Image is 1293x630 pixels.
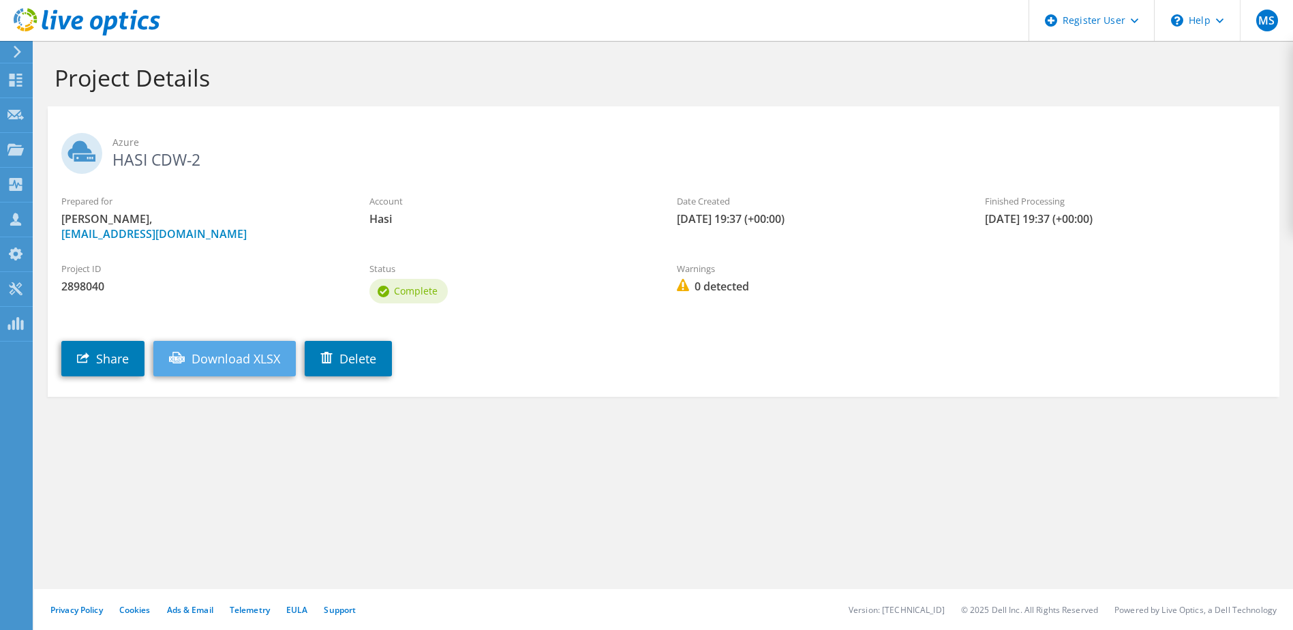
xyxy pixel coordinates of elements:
h1: Project Details [55,63,1266,92]
span: [PERSON_NAME], [61,211,342,241]
a: Ads & Email [167,604,213,616]
svg: \n [1171,14,1183,27]
a: Support [324,604,356,616]
label: Finished Processing [985,194,1266,208]
span: Complete [394,284,438,297]
li: Version: [TECHNICAL_ID] [849,604,945,616]
a: Cookies [119,604,151,616]
a: EULA [286,604,307,616]
a: [EMAIL_ADDRESS][DOMAIN_NAME] [61,226,247,241]
label: Account [369,194,650,208]
span: [DATE] 19:37 (+00:00) [677,211,958,226]
label: Warnings [677,262,958,275]
a: Share [61,341,144,376]
span: 2898040 [61,279,342,294]
span: Azure [112,135,1266,150]
span: MS [1256,10,1278,31]
li: Powered by Live Optics, a Dell Technology [1114,604,1277,616]
span: Hasi [369,211,650,226]
label: Prepared for [61,194,342,208]
label: Project ID [61,262,342,275]
span: [DATE] 19:37 (+00:00) [985,211,1266,226]
label: Date Created [677,194,958,208]
span: 0 detected [677,279,958,294]
a: Download XLSX [153,341,296,376]
label: Status [369,262,650,275]
a: Privacy Policy [50,604,103,616]
h2: HASI CDW-2 [61,133,1266,167]
li: © 2025 Dell Inc. All Rights Reserved [961,604,1098,616]
a: Delete [305,341,392,376]
a: Telemetry [230,604,270,616]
